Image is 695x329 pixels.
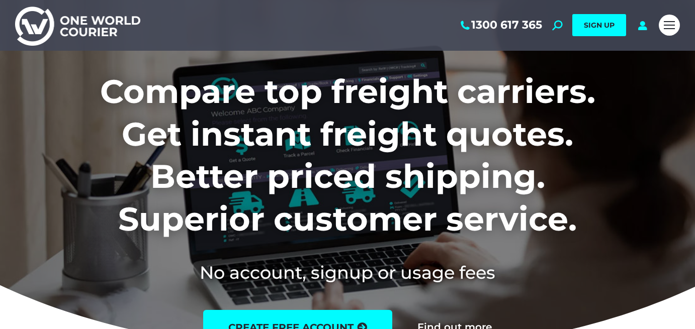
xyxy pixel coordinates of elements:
[15,5,140,46] img: One World Courier
[584,21,615,30] span: SIGN UP
[34,260,662,285] h2: No account, signup or usage fees
[34,70,662,240] h1: Compare top freight carriers. Get instant freight quotes. Better priced shipping. Superior custom...
[572,14,626,36] a: SIGN UP
[459,19,542,32] a: 1300 617 365
[659,15,680,36] a: Mobile menu icon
